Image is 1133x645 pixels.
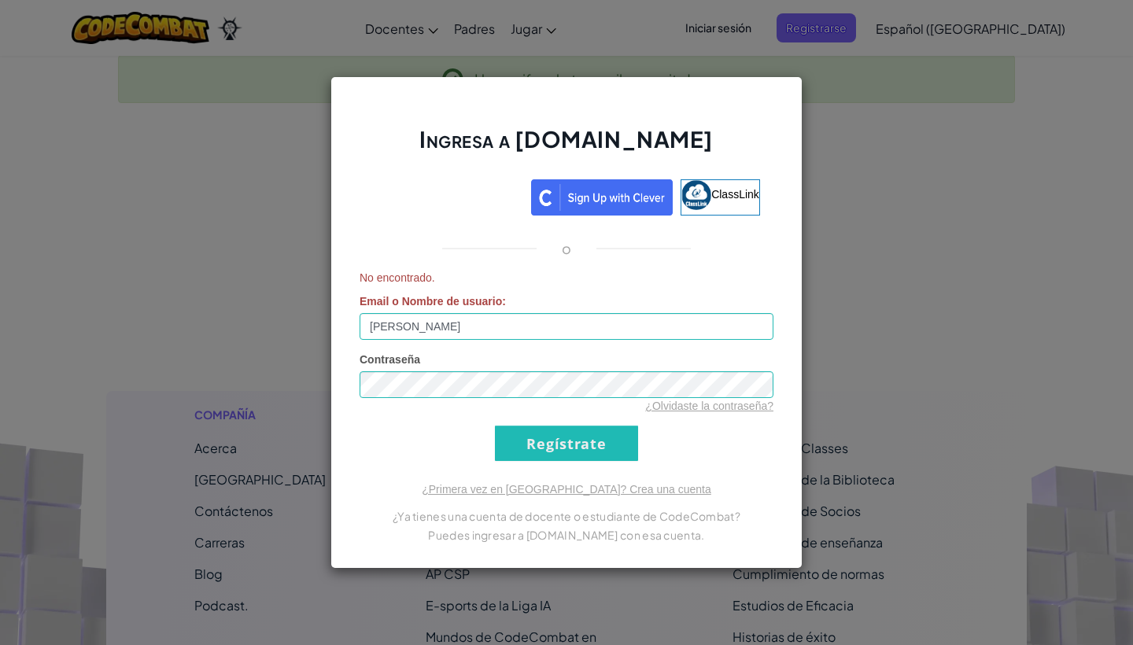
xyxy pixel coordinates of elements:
[360,525,773,544] p: Puedes ingresar a [DOMAIN_NAME] con esa cuenta.
[531,179,673,216] img: clever_sso_button@2x.png
[711,188,759,201] span: ClassLink
[360,353,420,366] span: Contraseña
[373,179,523,216] a: Acceder con Google. Se abre en una pestaña nueva
[360,270,773,286] span: No encontrado.
[562,239,571,258] p: o
[360,293,506,309] label: :
[681,180,711,210] img: classlink-logo-small.png
[365,178,531,212] iframe: Botón de Acceder con Google
[360,124,773,170] h2: Ingresa a [DOMAIN_NAME]
[645,400,773,412] a: ¿Olvidaste la contraseña?
[373,178,523,212] div: Acceder con Google. Se abre en una pestaña nueva
[360,507,773,525] p: ¿Ya tienes una cuenta de docente o estudiante de CodeCombat?
[495,426,638,461] input: Regístrate
[422,483,711,496] a: ¿Primera vez en [GEOGRAPHIC_DATA]? Crea una cuenta
[360,295,502,308] span: Email o Nombre de usuario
